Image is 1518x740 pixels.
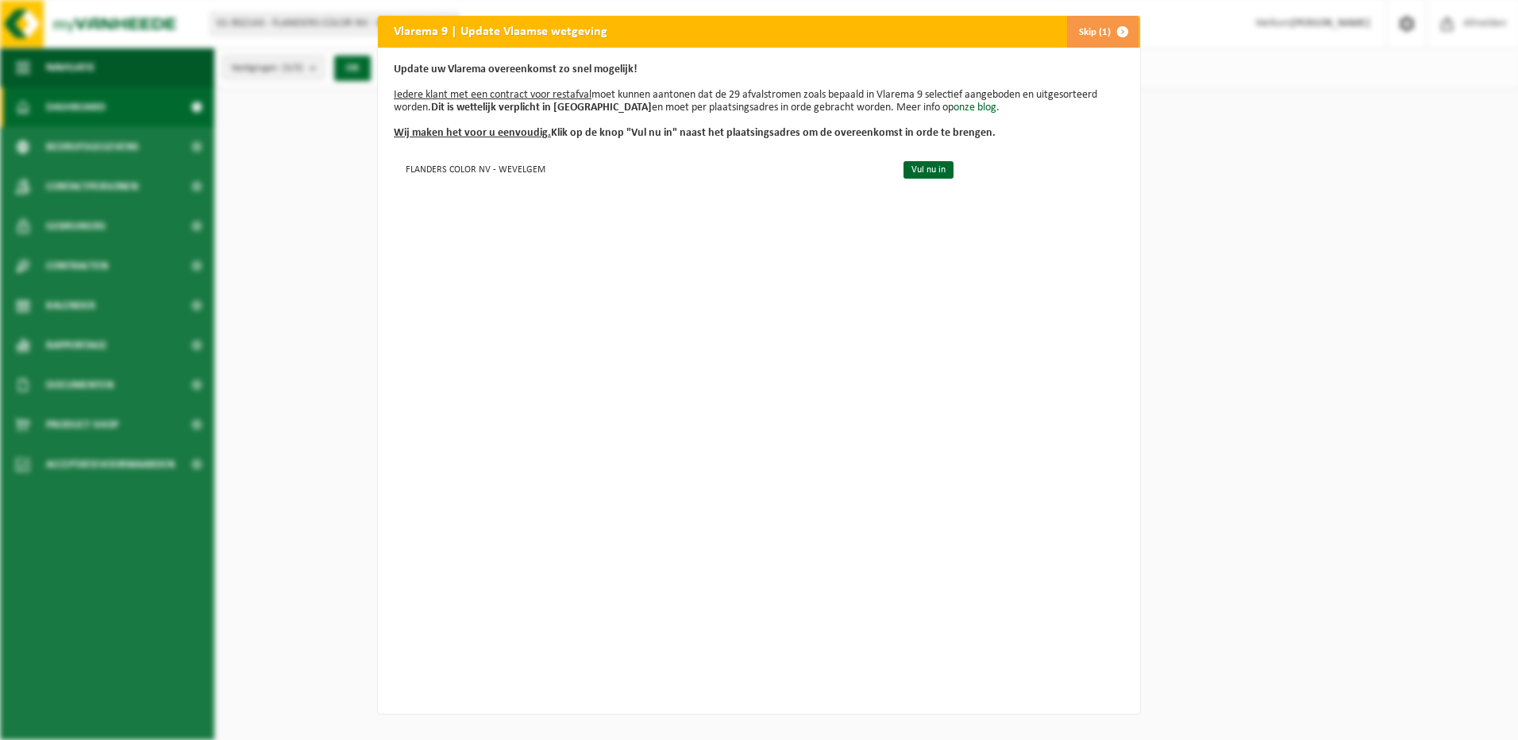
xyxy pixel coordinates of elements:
b: Update uw Vlarema overeenkomst zo snel mogelijk! [394,64,638,75]
button: Skip (1) [1066,16,1138,48]
a: Vul nu in [903,161,954,179]
b: Klik op de knop "Vul nu in" naast het plaatsingsadres om de overeenkomst in orde te brengen. [394,127,996,139]
u: Wij maken het voor u eenvoudig. [394,127,551,139]
b: Dit is wettelijk verplicht in [GEOGRAPHIC_DATA] [431,102,652,114]
a: onze blog. [954,102,1000,114]
h2: Vlarema 9 | Update Vlaamse wetgeving [378,16,623,46]
u: Iedere klant met een contract voor restafval [394,89,591,101]
td: FLANDERS COLOR NV - WEVELGEM [394,156,890,182]
p: moet kunnen aantonen dat de 29 afvalstromen zoals bepaald in Vlarema 9 selectief aangeboden en ui... [394,64,1124,140]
